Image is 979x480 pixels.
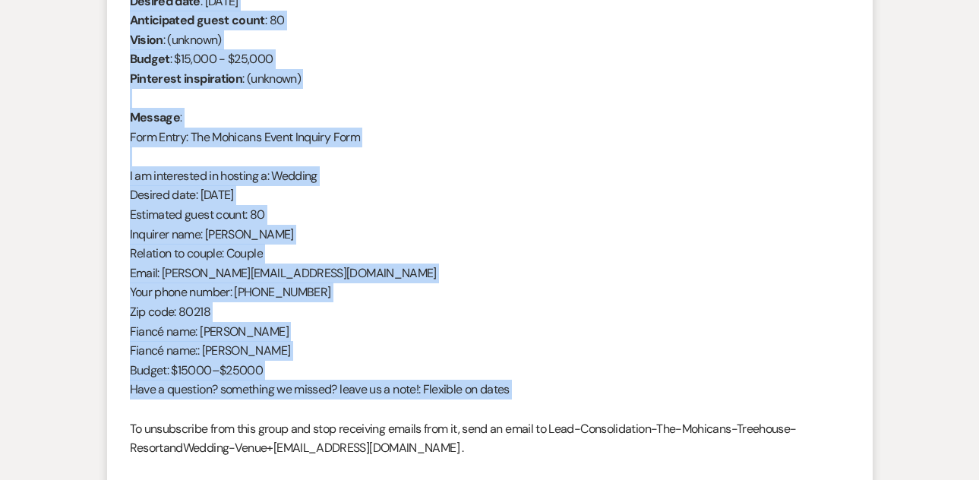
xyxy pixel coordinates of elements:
[130,109,181,125] b: Message
[130,51,170,67] b: Budget
[130,12,265,28] b: Anticipated guest count
[130,71,243,87] b: Pinterest inspiration
[130,32,163,48] b: Vision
